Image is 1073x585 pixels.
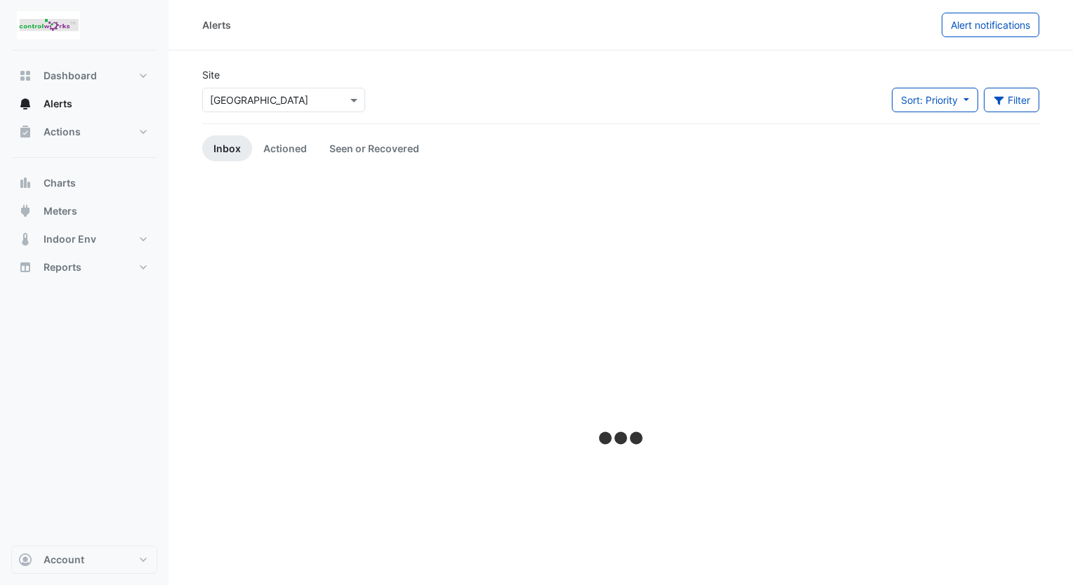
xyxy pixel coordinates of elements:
button: Meters [11,197,157,225]
button: Indoor Env [11,225,157,253]
button: Charts [11,169,157,197]
app-icon: Dashboard [18,69,32,83]
span: Alert notifications [951,19,1030,31]
img: Company Logo [17,11,80,39]
button: Sort: Priority [892,88,978,112]
label: Site [202,67,220,82]
span: Charts [44,176,76,190]
div: Alerts [202,18,231,32]
app-icon: Meters [18,204,32,218]
app-icon: Actions [18,125,32,139]
button: Alert notifications [942,13,1039,37]
a: Inbox [202,135,252,161]
span: Indoor Env [44,232,96,246]
button: Reports [11,253,157,281]
app-icon: Reports [18,260,32,274]
span: Actions [44,125,81,139]
a: Actioned [252,135,318,161]
button: Account [11,546,157,574]
span: Meters [44,204,77,218]
app-icon: Indoor Env [18,232,32,246]
button: Dashboard [11,62,157,90]
a: Seen or Recovered [318,135,430,161]
span: Reports [44,260,81,274]
app-icon: Alerts [18,97,32,111]
span: Account [44,553,84,567]
button: Alerts [11,90,157,118]
button: Filter [984,88,1040,112]
button: Actions [11,118,157,146]
span: Alerts [44,97,72,111]
span: Dashboard [44,69,97,83]
span: Sort: Priority [901,94,958,106]
app-icon: Charts [18,176,32,190]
